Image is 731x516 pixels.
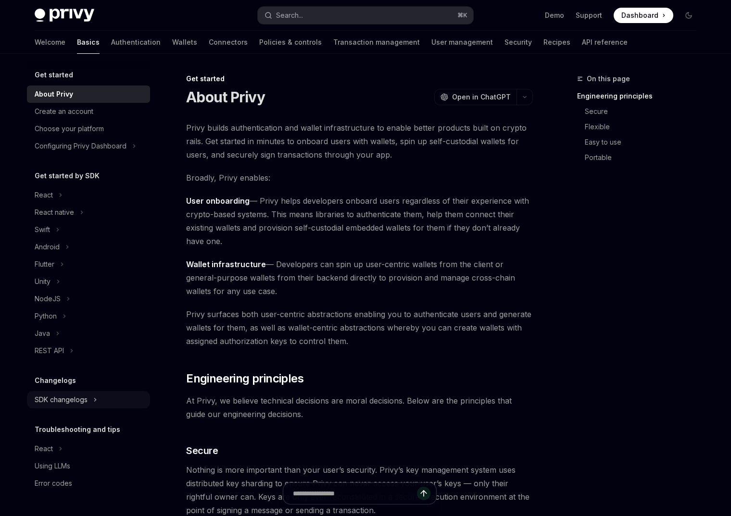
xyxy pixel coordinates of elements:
span: Open in ChatGPT [452,92,511,102]
a: Recipes [543,31,570,54]
a: Support [576,11,602,20]
a: Engineering principles [577,88,704,104]
span: At Privy, we believe technical decisions are moral decisions. Below are the principles that guide... [186,394,533,421]
a: Wallets [172,31,197,54]
span: Privy surfaces both user-centric abstractions enabling you to authenticate users and generate wal... [186,307,533,348]
a: Demo [545,11,564,20]
span: Broadly, Privy enables: [186,171,533,184]
a: User management [431,31,493,54]
a: Flexible [585,119,704,135]
span: — Privy helps developers onboard users regardless of their experience with crypto-based systems. ... [186,194,533,248]
span: Privy builds authentication and wallet infrastructure to enable better products built on crypto r... [186,121,533,161]
button: Toggle dark mode [681,8,696,23]
strong: Wallet infrastructure [186,259,266,269]
div: Python [35,310,57,322]
div: Search... [276,10,303,21]
div: React native [35,207,74,218]
div: Using LLMs [35,460,70,472]
a: API reference [582,31,628,54]
div: Swift [35,224,50,235]
a: Authentication [111,31,161,54]
a: About Privy [27,86,150,103]
h5: Troubleshooting and tips [35,424,120,435]
button: Open in ChatGPT [434,89,517,105]
a: Easy to use [585,135,704,150]
div: REST API [35,345,64,356]
button: Send message [417,487,430,500]
div: Error codes [35,478,72,489]
a: Error codes [27,475,150,492]
h5: Get started [35,69,73,81]
a: Policies & controls [259,31,322,54]
button: Search...⌘K [258,7,473,24]
div: Android [35,241,60,253]
div: Create an account [35,106,93,117]
a: Transaction management [333,31,420,54]
strong: User onboarding [186,196,250,206]
div: React [35,189,53,201]
span: Engineering principles [186,371,303,386]
a: Security [504,31,532,54]
h5: Changelogs [35,375,76,386]
a: Welcome [35,31,65,54]
div: React [35,443,53,455]
a: Create an account [27,103,150,120]
img: dark logo [35,9,94,22]
div: About Privy [35,88,73,100]
div: Choose your platform [35,123,104,135]
div: Unity [35,276,50,287]
a: Basics [77,31,100,54]
a: Portable [585,150,704,165]
h5: Get started by SDK [35,170,100,182]
span: — Developers can spin up user-centric wallets from the client or general-purpose wallets from the... [186,258,533,298]
div: Configuring Privy Dashboard [35,140,126,152]
span: Dashboard [621,11,658,20]
span: Secure [186,444,218,457]
div: Get started [186,74,533,84]
h1: About Privy [186,88,265,106]
a: Connectors [209,31,248,54]
span: On this page [587,73,630,85]
div: NodeJS [35,293,61,305]
a: Choose your platform [27,120,150,137]
a: Using LLMs [27,457,150,475]
a: Secure [585,104,704,119]
div: Java [35,328,50,339]
div: Flutter [35,258,54,270]
span: ⌘ K [457,12,467,19]
div: SDK changelogs [35,394,88,405]
a: Dashboard [614,8,673,23]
